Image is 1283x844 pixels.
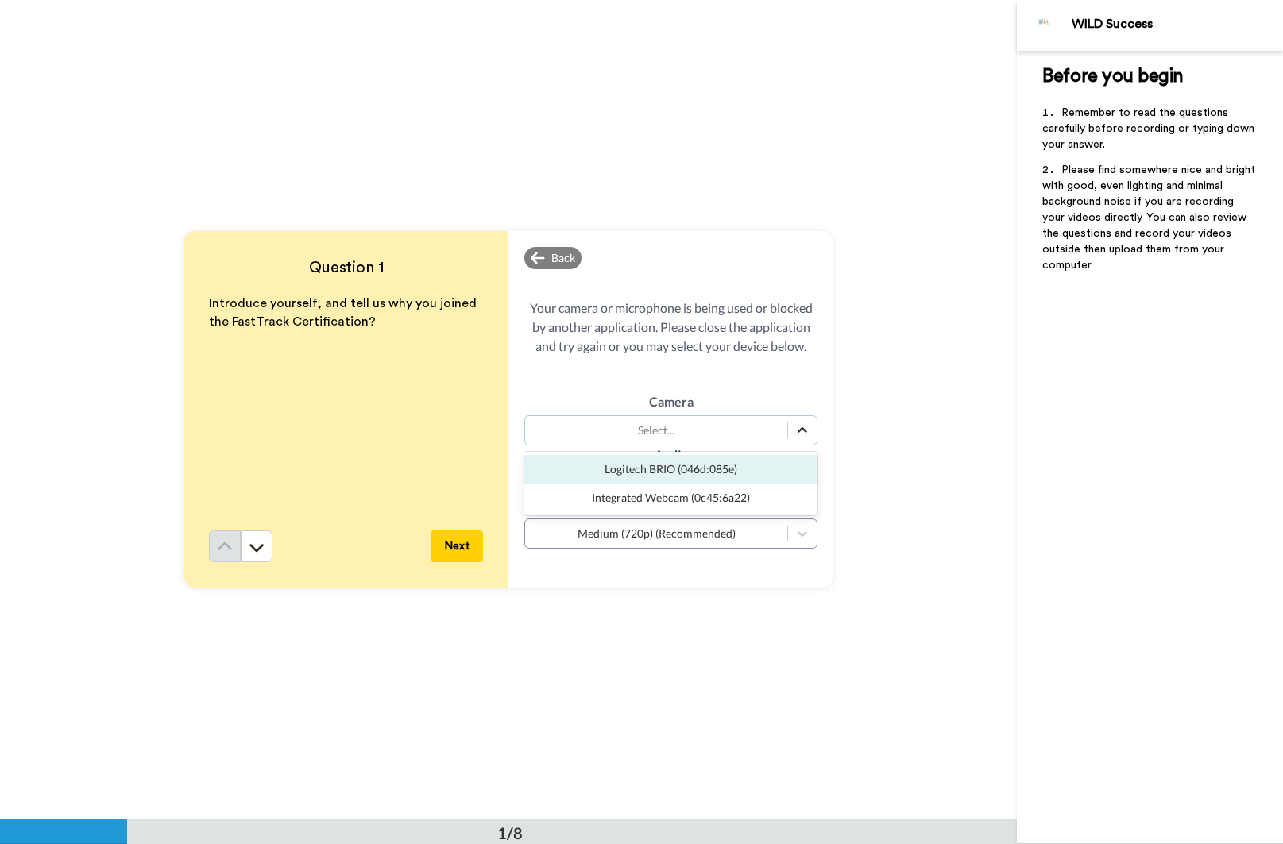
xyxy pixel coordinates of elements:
div: Back [524,247,582,269]
div: Integrated Webcam (0c45:6a22) [524,484,817,512]
label: Audio [655,445,688,464]
img: Profile Image [1026,6,1064,44]
div: Select... [533,422,779,438]
span: Introduce yourself, and tell us why you joined the FastTrack Certification? [209,297,480,328]
h4: Question 1 [209,256,483,279]
div: Logitech BRIO (046d:085e) [524,455,817,484]
span: Please find somewhere nice and bright with good, even lighting and minimal background noise if yo... [1042,164,1258,271]
span: Remember to read the questions carefully before recording or typing down your answer. [1042,107,1258,150]
div: WILD Success [1072,17,1282,32]
span: Before you begin [1042,67,1183,86]
span: Back [551,250,575,266]
button: Next [431,530,483,562]
span: Your camera or microphone is being used or blocked by another application. Please close the appli... [524,299,817,356]
label: Camera [649,392,694,411]
div: Medium (720p) (Recommended) [533,526,779,541]
div: 1/8 [472,822,548,844]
